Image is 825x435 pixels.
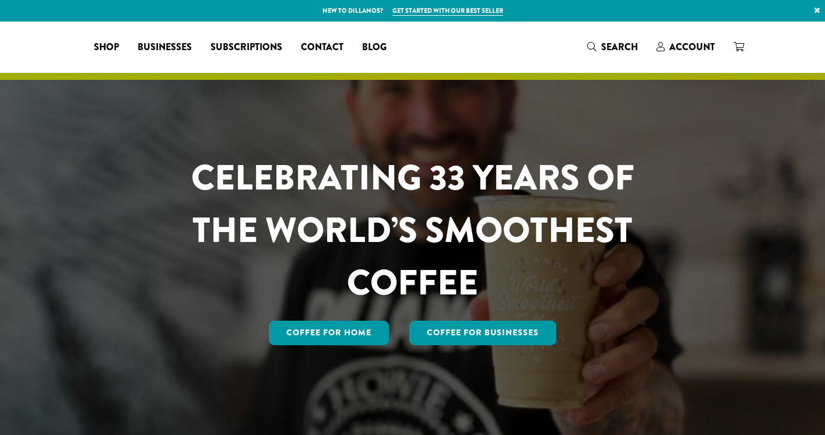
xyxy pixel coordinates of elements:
[210,40,282,55] span: Subscriptions
[669,40,715,54] span: Account
[301,40,343,55] span: Contact
[94,40,119,55] span: Shop
[362,40,387,55] span: Blog
[157,152,669,309] h1: CELEBRATING 33 YEARS OF THE WORLD’S SMOOTHEST COFFEE
[578,37,647,57] a: Search
[392,6,503,16] a: Get started with our best seller
[269,321,389,345] a: Coffee for Home
[409,321,556,345] a: Coffee For Businesses
[85,38,128,57] a: Shop
[138,40,192,55] span: Businesses
[601,40,638,54] span: Search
